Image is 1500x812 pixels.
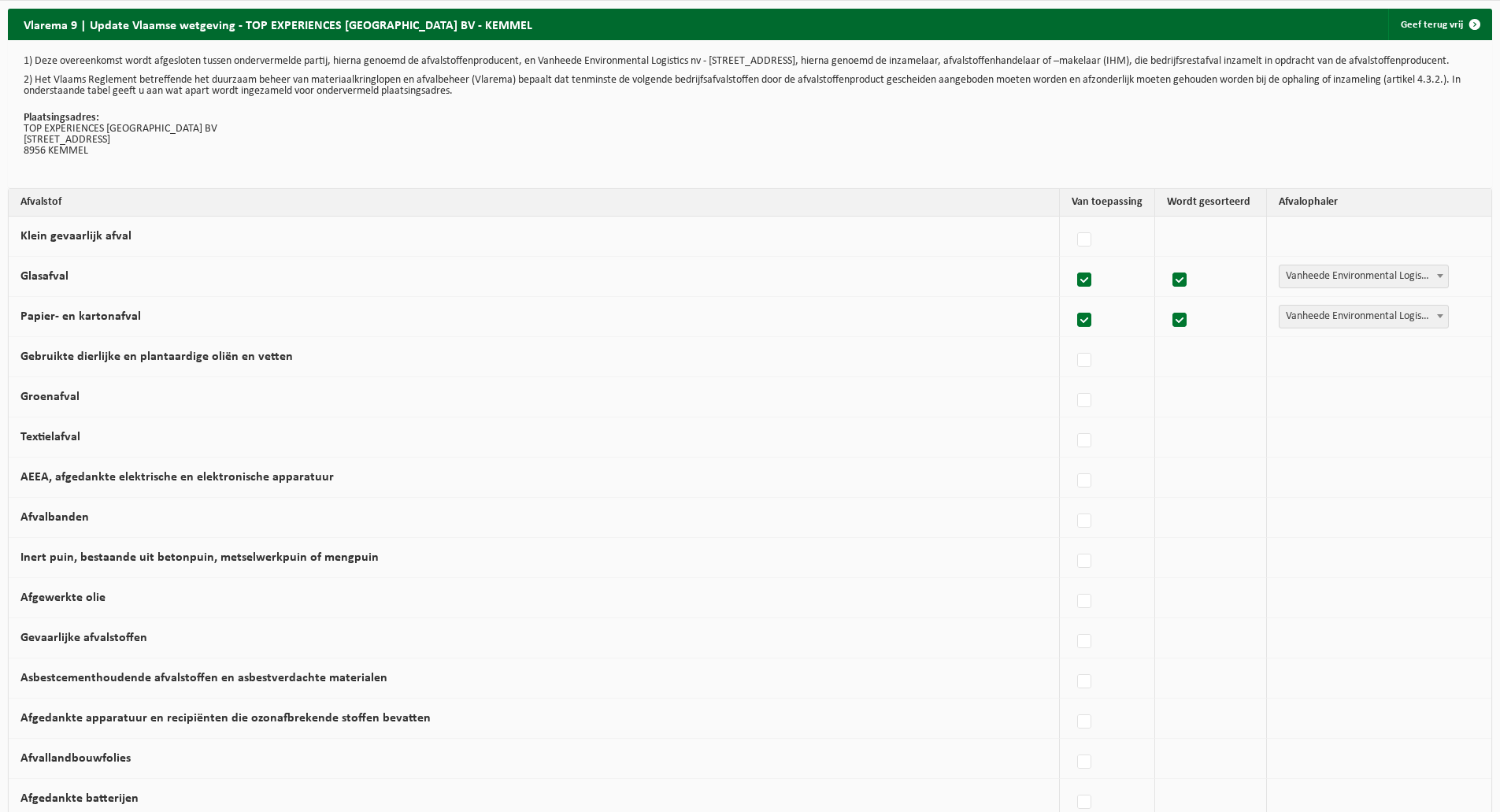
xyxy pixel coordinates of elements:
label: Papier- en kartonafval [20,310,141,323]
label: AEEA, afgedankte elektrische en elektronische apparatuur [20,471,334,484]
label: Gevaarlijke afvalstoffen [20,632,147,644]
label: Inert puin, bestaande uit betonpuin, metselwerkpuin of mengpuin [20,551,379,564]
label: Textielafval [20,431,80,443]
label: Glasafval [20,270,69,283]
label: Groenafval [20,391,80,403]
label: Asbestcementhoudende afvalstoffen en asbestverdachte materialen [20,672,387,684]
span: Vanheede Environmental Logistics [1280,265,1448,287]
span: Vanheede Environmental Logistics [1279,305,1449,328]
label: Afgewerkte olie [20,591,106,604]
th: Afvalophaler [1267,189,1491,217]
th: Wordt gesorteerd [1155,189,1267,217]
label: Klein gevaarlijk afval [20,230,131,243]
p: 1) Deze overeenkomst wordt afgesloten tussen ondervermelde partij, hierna genoemd de afvalstoffen... [24,56,1476,67]
h2: Vlarema 9 | Update Vlaamse wetgeving - TOP EXPERIENCES [GEOGRAPHIC_DATA] BV - KEMMEL [8,9,548,39]
label: Gebruikte dierlijke en plantaardige oliën en vetten [20,350,293,363]
label: Afvalbanden [20,511,89,524]
a: Geef terug vrij [1388,9,1491,40]
th: Afvalstof [9,189,1060,217]
p: TOP EXPERIENCES [GEOGRAPHIC_DATA] BV [STREET_ADDRESS] 8956 KEMMEL [24,113,1476,157]
label: Afgedankte batterijen [20,792,139,805]
strong: Plaatsingsadres: [24,112,99,124]
span: Vanheede Environmental Logistics [1280,306,1448,328]
label: Afvallandbouwfolies [20,752,131,765]
th: Van toepassing [1060,189,1155,217]
label: Afgedankte apparatuur en recipiënten die ozonafbrekende stoffen bevatten [20,712,431,725]
span: Vanheede Environmental Logistics [1279,265,1449,288]
p: 2) Het Vlaams Reglement betreffende het duurzaam beheer van materiaalkringlopen en afvalbeheer (V... [24,75,1476,97]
